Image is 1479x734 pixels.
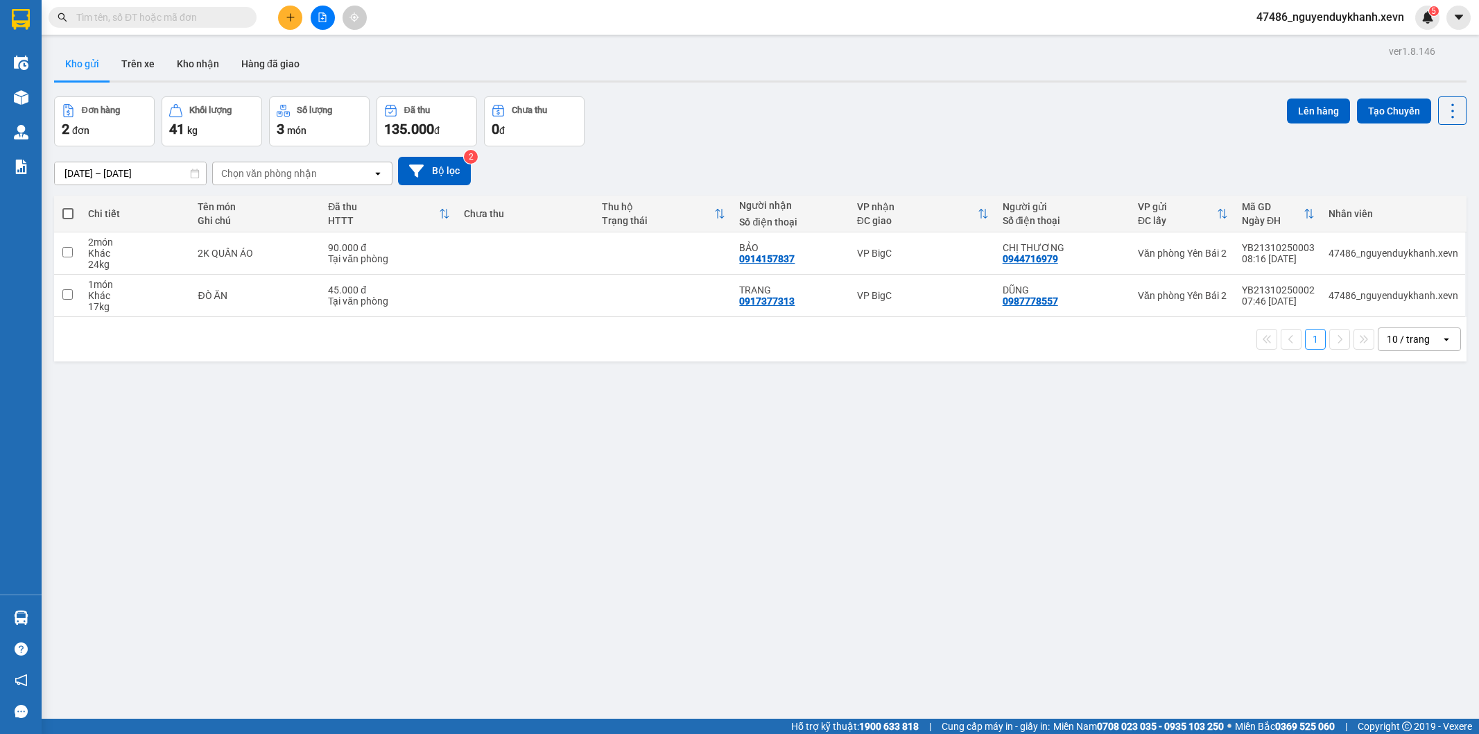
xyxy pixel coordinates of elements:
[602,215,715,226] div: Trạng thái
[1138,215,1217,226] div: ĐC lấy
[739,284,842,296] div: TRANG
[372,168,383,179] svg: open
[62,121,69,137] span: 2
[187,125,198,136] span: kg
[311,6,335,30] button: file-add
[739,296,795,307] div: 0917377313
[492,121,499,137] span: 0
[434,125,440,136] span: đ
[321,196,456,232] th: Toggle SortBy
[1429,6,1439,16] sup: 5
[404,105,430,115] div: Đã thu
[349,12,359,22] span: aim
[602,201,715,212] div: Thu hộ
[464,208,588,219] div: Chưa thu
[1235,196,1322,232] th: Toggle SortBy
[595,196,733,232] th: Toggle SortBy
[328,215,438,226] div: HTTT
[88,301,184,312] div: 17 kg
[857,290,989,301] div: VP BigC
[15,705,28,718] span: message
[739,200,842,211] div: Người nhận
[1227,724,1231,729] span: ⚪️
[1446,6,1471,30] button: caret-down
[1357,99,1431,123] button: Tạo Chuyến
[857,248,989,259] div: VP BigC
[1131,196,1235,232] th: Toggle SortBy
[1138,201,1217,212] div: VP gửi
[1453,11,1465,24] span: caret-down
[1053,719,1224,734] span: Miền Nam
[1138,290,1228,301] div: Văn phòng Yên Bái 2
[1329,290,1458,301] div: 47486_nguyenduykhanh.xevn
[54,96,155,146] button: Đơn hàng2đơn
[286,12,295,22] span: plus
[230,47,311,80] button: Hàng đã giao
[377,96,477,146] button: Đã thu135.000đ
[484,96,585,146] button: Chưa thu0đ
[88,237,184,248] div: 2 món
[1329,248,1458,259] div: 47486_nguyenduykhanh.xevn
[14,125,28,139] img: warehouse-icon
[88,248,184,259] div: Khác
[1242,215,1304,226] div: Ngày ĐH
[189,105,232,115] div: Khối lượng
[72,125,89,136] span: đơn
[857,215,978,226] div: ĐC giao
[15,674,28,687] span: notification
[1003,201,1124,212] div: Người gửi
[277,121,284,137] span: 3
[739,242,842,253] div: BẢO
[88,290,184,301] div: Khác
[12,9,30,30] img: logo-vxr
[198,290,314,301] div: ĐÒ ĂN
[1245,8,1415,26] span: 47486_nguyenduykhanh.xevn
[54,47,110,80] button: Kho gửi
[384,121,434,137] span: 135.000
[278,6,302,30] button: plus
[1003,242,1124,253] div: CHỊ THƯƠNG
[328,201,438,212] div: Đã thu
[14,160,28,174] img: solution-icon
[1003,253,1058,264] div: 0944716979
[942,719,1050,734] span: Cung cấp máy in - giấy in:
[297,105,332,115] div: Số lượng
[318,12,327,22] span: file-add
[328,242,449,253] div: 90.000 đ
[1242,284,1315,296] div: YB21310250002
[1329,208,1458,219] div: Nhân viên
[76,10,240,25] input: Tìm tên, số ĐT hoặc mã đơn
[1235,719,1335,734] span: Miền Bắc
[512,105,547,115] div: Chưa thu
[929,719,931,734] span: |
[398,157,471,185] button: Bộ lọc
[1242,201,1304,212] div: Mã GD
[166,47,230,80] button: Kho nhận
[1242,296,1315,307] div: 07:46 [DATE]
[857,201,978,212] div: VP nhận
[328,253,449,264] div: Tại văn phòng
[198,201,314,212] div: Tên món
[464,150,478,164] sup: 2
[1003,296,1058,307] div: 0987778557
[1421,11,1434,24] img: icon-new-feature
[791,719,919,734] span: Hỗ trợ kỹ thuật:
[221,167,317,180] div: Chọn văn phòng nhận
[15,642,28,656] span: question-circle
[1441,334,1452,345] svg: open
[162,96,262,146] button: Khối lượng41kg
[739,216,842,228] div: Số điện thoại
[1345,719,1347,734] span: |
[55,162,206,185] input: Select a date range.
[269,96,370,146] button: Số lượng3món
[1287,99,1350,123] button: Lên hàng
[14,611,28,625] img: warehouse-icon
[14,56,28,70] img: warehouse-icon
[328,284,449,296] div: 45.000 đ
[328,296,449,307] div: Tại văn phòng
[88,208,184,219] div: Chi tiết
[859,721,919,732] strong: 1900 633 818
[88,279,184,290] div: 1 món
[14,90,28,105] img: warehouse-icon
[1275,721,1335,732] strong: 0369 525 060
